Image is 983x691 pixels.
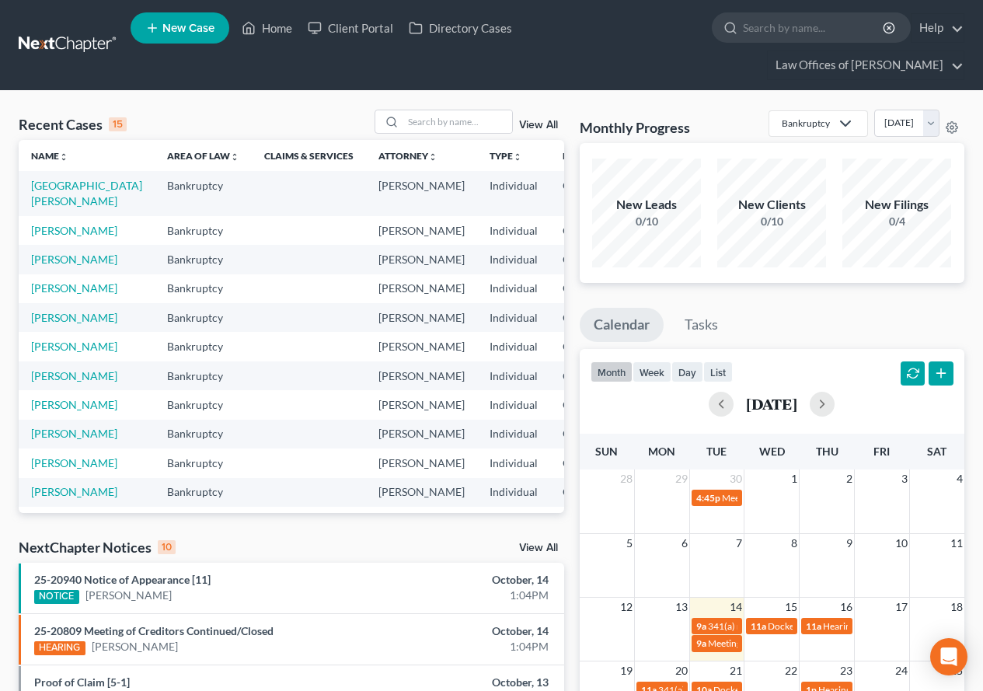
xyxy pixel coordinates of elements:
a: Calendar [580,308,664,342]
span: 28 [619,469,634,488]
div: New Filings [842,196,951,214]
td: Individual [477,332,550,361]
td: CTB [550,448,626,477]
span: 10 [894,534,909,553]
td: Individual [477,448,550,477]
td: Individual [477,420,550,448]
a: [PERSON_NAME] [31,369,117,382]
i: unfold_more [59,152,68,162]
span: 9a [696,637,706,649]
a: Proof of Claim [5-1] [34,675,130,689]
a: Typeunfold_more [490,150,522,162]
td: Bankruptcy [155,478,252,507]
td: CTB [550,507,626,536]
a: Attorneyunfold_more [378,150,437,162]
span: 7 [734,534,744,553]
td: Bankruptcy [155,171,252,215]
td: CTB [550,478,626,507]
span: 11a [806,620,821,632]
span: 18 [949,598,964,616]
td: Bankruptcy [155,390,252,419]
td: Individual [477,507,550,536]
span: Wed [759,445,785,458]
a: Law Offices of [PERSON_NAME] [768,51,964,79]
td: [PERSON_NAME] [366,420,477,448]
span: 22 [783,661,799,680]
td: [PERSON_NAME] [366,274,477,303]
div: October, 13 [387,675,548,690]
th: Claims & Services [252,140,366,171]
td: Bankruptcy [155,448,252,477]
span: Sat [927,445,946,458]
td: [PERSON_NAME] [366,390,477,419]
a: 25-20940 Notice of Appearance [11] [34,573,211,586]
span: Thu [816,445,838,458]
td: Bankruptcy [155,361,252,390]
td: CTB [550,361,626,390]
span: Meeting of Creditors for [PERSON_NAME] [722,492,894,504]
td: CTB [550,303,626,332]
span: 15 [783,598,799,616]
a: View All [519,120,558,131]
button: month [591,361,633,382]
div: 1:04PM [387,588,548,603]
div: HEARING [34,641,85,655]
td: CTB [550,274,626,303]
a: Home [234,14,300,42]
div: NOTICE [34,590,79,604]
span: 4:45p [696,492,720,504]
td: Bankruptcy [155,420,252,448]
div: 15 [109,117,127,131]
h3: Monthly Progress [580,118,690,137]
span: 24 [894,661,909,680]
span: Mon [648,445,675,458]
span: 30 [728,469,744,488]
button: week [633,361,671,382]
span: 21 [728,661,744,680]
span: 9a [696,620,706,632]
i: unfold_more [428,152,437,162]
span: Tue [706,445,727,458]
input: Search by name... [403,110,512,133]
td: CTB [550,332,626,361]
span: 6 [680,534,689,553]
span: 17 [894,598,909,616]
div: New Clients [717,196,826,214]
a: [PERSON_NAME] [31,224,117,237]
div: 10 [158,540,176,554]
td: [PERSON_NAME] [366,478,477,507]
td: Individual [477,478,550,507]
td: Bankruptcy [155,245,252,274]
span: 9 [845,534,854,553]
div: October, 14 [387,623,548,639]
span: 13 [674,598,689,616]
a: 25-20809 Meeting of Creditors Continued/Closed [34,624,274,637]
div: 0/10 [592,214,701,229]
span: 19 [619,661,634,680]
div: October, 14 [387,572,548,588]
a: [PERSON_NAME] [85,588,172,603]
td: Individual [477,303,550,332]
div: 0/10 [717,214,826,229]
span: 1 [790,469,799,488]
span: 341(a) meeting for [PERSON_NAME] [708,620,858,632]
a: Client Portal [300,14,401,42]
a: Tasks [671,308,732,342]
button: day [671,361,703,382]
span: Meeting of Creditors for [PERSON_NAME] [708,637,880,649]
a: [PERSON_NAME] [31,456,117,469]
td: Individual [477,171,550,215]
td: CTB [550,171,626,215]
td: Bankruptcy [155,303,252,332]
span: 3 [900,469,909,488]
span: 8 [790,534,799,553]
td: [PERSON_NAME] [366,507,477,536]
span: 12 [619,598,634,616]
a: Directory Cases [401,14,520,42]
td: Bankruptcy [155,216,252,245]
input: Search by name... [743,13,885,42]
div: Recent Cases [19,115,127,134]
div: NextChapter Notices [19,538,176,557]
td: Individual [477,361,550,390]
a: [PERSON_NAME] [31,340,117,353]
